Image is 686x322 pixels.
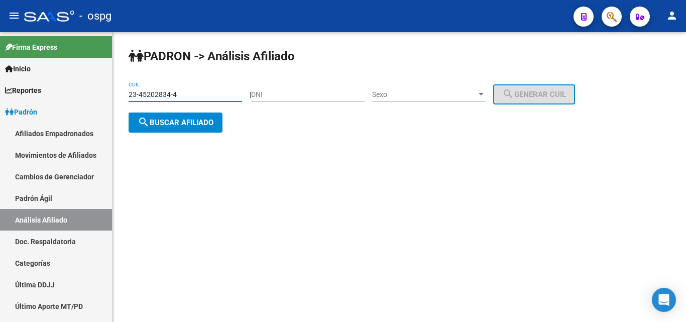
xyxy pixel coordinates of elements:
span: Reportes [5,85,41,96]
mat-icon: menu [8,10,20,22]
span: - ospg [79,5,111,27]
span: Buscar afiliado [138,118,213,127]
mat-icon: search [138,116,150,128]
span: Padrón [5,106,37,118]
div: Open Intercom Messenger [652,288,676,312]
strong: PADRON -> Análisis Afiliado [129,49,295,63]
button: Generar CUIL [493,84,575,104]
button: Buscar afiliado [129,113,222,133]
span: Firma Express [5,42,57,53]
div: | [250,90,583,98]
span: Inicio [5,63,31,74]
mat-icon: person [666,10,678,22]
span: Sexo [372,90,477,99]
mat-icon: search [502,88,514,100]
span: Generar CUIL [502,90,566,99]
